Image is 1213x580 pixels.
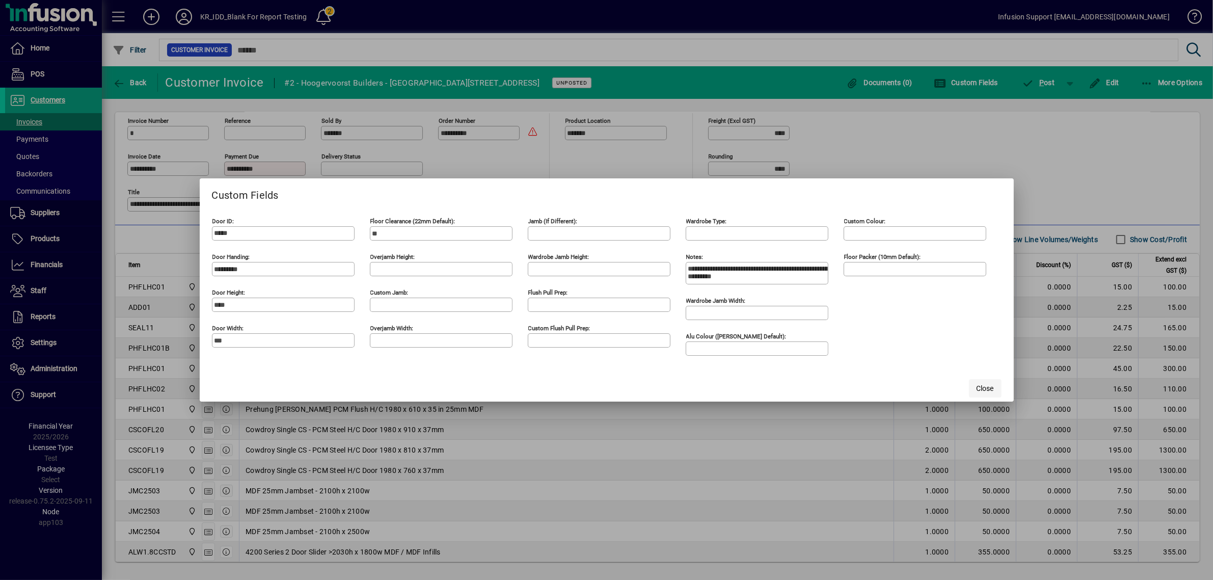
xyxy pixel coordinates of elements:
mat-label: Wardrobe Jamb Height: [528,253,589,260]
mat-label: Jamb (If Different): [528,218,578,225]
mat-label: Door ID: [212,218,234,225]
mat-label: Door Height: [212,289,246,296]
mat-label: Custom Colour: [844,218,886,225]
mat-label: Floor Packer (10mm default): [844,253,921,260]
mat-label: Overjamb Height: [370,253,415,260]
mat-label: Door Width: [212,325,244,332]
button: Close [969,379,1002,398]
mat-label: Flush Pull Prep: [528,289,568,296]
mat-label: Custom Jamb: [370,289,409,296]
mat-label: Wardrobe Jamb Width: [686,297,746,304]
mat-label: Notes: [686,253,704,260]
span: Close [977,383,994,394]
mat-label: Overjamb Width: [370,325,414,332]
mat-label: Door Handing: [212,253,250,260]
mat-label: Alu Colour ([PERSON_NAME] Default): [686,333,787,340]
mat-label: Wardrobe Type: [686,218,727,225]
mat-label: Floor Clearance (22mm Default): [370,218,455,225]
h2: Custom Fields [200,178,1014,208]
mat-label: Custom Flush Pull Prep: [528,325,590,332]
